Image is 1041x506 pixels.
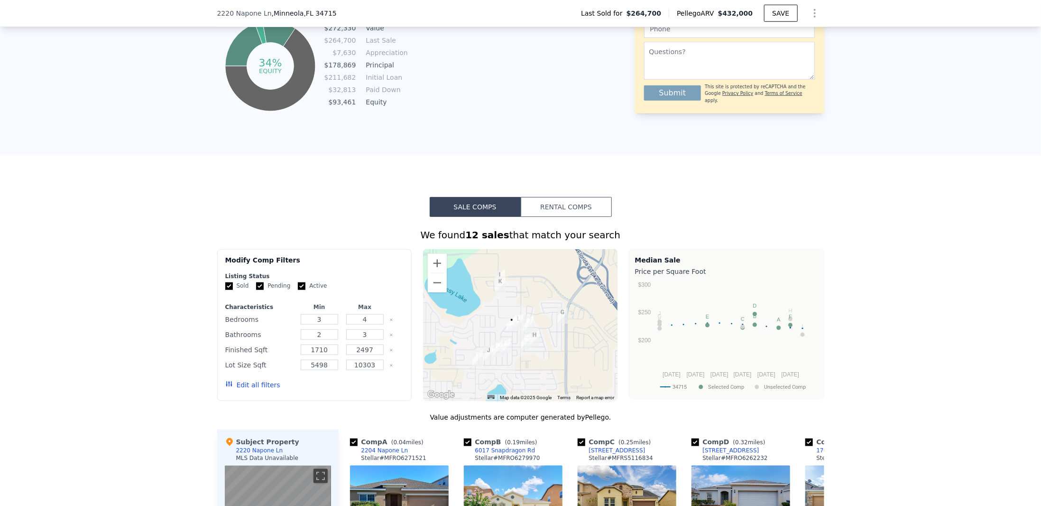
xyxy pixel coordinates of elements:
div: Bedrooms [225,313,295,326]
button: Clear [389,364,393,367]
div: Characteristics [225,303,295,311]
span: 0.04 [394,439,406,446]
div: Comp B [464,437,541,447]
td: $211,682 [324,72,357,83]
text: Unselected Comp [764,384,806,390]
strong: 12 sales [465,229,509,241]
label: Pending [256,282,290,290]
text: [DATE] [757,371,775,378]
div: 1409 Shira Rd [483,346,494,362]
text: $250 [638,309,651,316]
div: We found that match your search [217,228,824,242]
div: Min [298,303,340,311]
tspan: equity [259,67,282,74]
td: Equity [364,97,407,107]
text: [DATE] [663,371,681,378]
td: Value [364,23,407,33]
input: Sold [225,282,233,290]
tspan: 34% [259,57,282,69]
td: Appreciation [364,47,407,58]
div: Bathrooms [225,328,295,341]
div: 1761 [PERSON_NAME] [817,447,880,454]
div: 1761 Bonser Rd [500,338,511,355]
div: Comp A [350,437,427,447]
text: D [753,303,756,309]
text: B [753,314,756,319]
a: 6017 Snapdragon Rd [464,447,535,454]
span: , FL 34715 [304,9,337,17]
div: 3067 Princewood Dr [529,330,540,347]
div: Stellar # MFRG5089537 [817,454,882,462]
td: $264,700 [324,35,357,46]
div: 2204 Napone Ln [361,447,408,454]
div: Max [344,303,386,311]
div: Value adjustments are computer generated by Pellego . [217,412,824,422]
button: Toggle fullscreen view [313,469,328,483]
text: [DATE] [686,371,704,378]
span: $432,000 [718,9,753,17]
button: Edit all filters [225,380,280,390]
button: Clear [389,333,393,337]
text: E [706,314,709,320]
text: F [789,314,792,319]
td: Initial Loan [364,72,407,83]
span: 0.19 [507,439,520,446]
span: ( miles) [729,439,769,446]
button: Zoom out [428,273,447,292]
div: Comp D [691,437,769,447]
td: $272,330 [324,23,357,33]
text: L [741,316,744,321]
text: [DATE] [781,371,799,378]
div: Price per Square Foot [635,265,818,278]
a: Open this area in Google Maps (opens a new window) [425,389,457,401]
div: This site is protected by reCAPTCHA and the Google and apply. [705,84,814,104]
span: 2220 Napone Ln [217,9,272,18]
span: ( miles) [501,439,541,446]
a: Privacy Policy [722,91,753,96]
div: [STREET_ADDRESS] [703,447,759,454]
div: [STREET_ADDRESS] [589,447,645,454]
div: Listing Status [225,272,404,280]
div: Comp C [578,437,655,447]
text: C [741,317,745,322]
span: , Minneola [272,9,337,18]
div: 1149 Cavender Creek Rd [472,350,483,366]
button: SAVE [764,5,797,22]
text: $300 [638,281,651,288]
div: 6017 Snapdragon Rd [523,316,534,332]
td: $32,813 [324,84,357,95]
text: [DATE] [733,371,751,378]
td: $178,869 [324,60,357,70]
span: $264,700 [626,9,662,18]
a: [STREET_ADDRESS] [691,447,759,454]
div: 2220 Napone Ln [507,315,517,331]
label: Sold [225,282,249,290]
a: Terms of Service [765,91,802,96]
a: 1761 [PERSON_NAME] [805,447,880,454]
button: Clear [389,348,393,352]
td: $93,461 [324,97,357,107]
a: Report a map error [577,395,615,400]
button: Zoom in [428,254,447,273]
div: Stellar # MFRS5116834 [589,454,653,462]
button: Clear [389,318,393,322]
text: $200 [638,337,651,344]
div: Finished Sqft [225,343,295,356]
input: Active [298,282,305,290]
div: Lot Size Sqft [225,358,295,372]
td: Principal [364,60,407,70]
svg: A chart. [635,278,818,397]
span: Pellego ARV [677,9,718,18]
a: 2204 Napone Ln [350,447,408,454]
text: Selected Comp [708,384,744,390]
input: Phone [644,20,815,38]
div: Comp E [805,437,882,447]
div: 2204 Napone Ln [510,315,520,331]
button: Sale Comps [430,197,521,217]
text: [DATE] [710,371,728,378]
div: 1536 Finchburg St [492,341,503,357]
a: Terms [558,395,571,400]
text: H [788,308,792,314]
div: Stellar # MFRO6271521 [361,454,426,462]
